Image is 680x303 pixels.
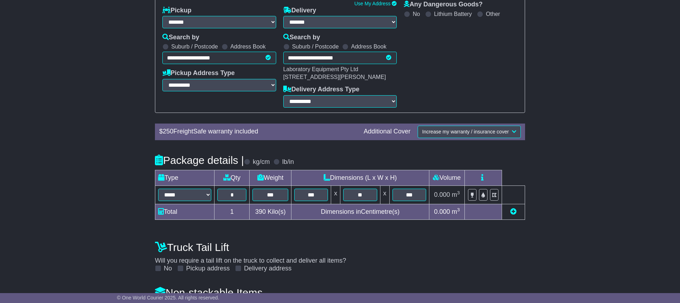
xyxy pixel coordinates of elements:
[452,208,460,215] span: m
[156,128,360,136] div: $ FreightSafe warranty included
[486,11,500,17] label: Other
[282,158,294,166] label: lb/in
[422,129,509,135] span: Increase my warranty / insurance cover
[434,208,450,215] span: 0.000
[354,1,390,6] a: Use My Address
[457,190,460,195] sup: 3
[244,265,291,273] label: Delivery address
[214,204,250,219] td: 1
[292,43,339,50] label: Suburb / Postcode
[163,128,173,135] span: 250
[155,170,214,185] td: Type
[291,170,429,185] td: Dimensions (L x W x H)
[283,34,320,41] label: Search by
[331,185,340,204] td: x
[434,191,450,198] span: 0.000
[117,295,219,301] span: © One World Courier 2025. All rights reserved.
[253,158,270,166] label: kg/cm
[155,154,244,166] h4: Package details |
[214,170,250,185] td: Qty
[164,265,172,273] label: No
[162,34,199,41] label: Search by
[413,11,420,17] label: No
[155,287,525,298] h4: Non-stackable Items
[283,66,358,72] span: Laboratory Equipment Pty Ltd
[230,43,266,50] label: Address Book
[171,43,218,50] label: Suburb / Postcode
[283,7,316,15] label: Delivery
[250,204,291,219] td: Kilo(s)
[151,238,529,273] div: Will you require a tail lift on the truck to collect and deliver all items?
[162,7,191,15] label: Pickup
[418,126,521,138] button: Increase my warranty / insurance cover
[186,265,230,273] label: Pickup address
[404,1,483,8] label: Any Dangerous Goods?
[360,128,414,136] div: Additional Cover
[283,86,359,93] label: Delivery Address Type
[452,191,460,198] span: m
[380,185,389,204] td: x
[250,170,291,185] td: Weight
[255,208,266,215] span: 390
[434,11,472,17] label: Lithium Battery
[457,207,460,212] sup: 3
[429,170,464,185] td: Volume
[155,241,525,253] h4: Truck Tail Lift
[291,204,429,219] td: Dimensions in Centimetre(s)
[283,74,386,80] span: [STREET_ADDRESS][PERSON_NAME]
[351,43,386,50] label: Address Book
[510,208,517,215] a: Add new item
[155,204,214,219] td: Total
[162,69,235,77] label: Pickup Address Type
